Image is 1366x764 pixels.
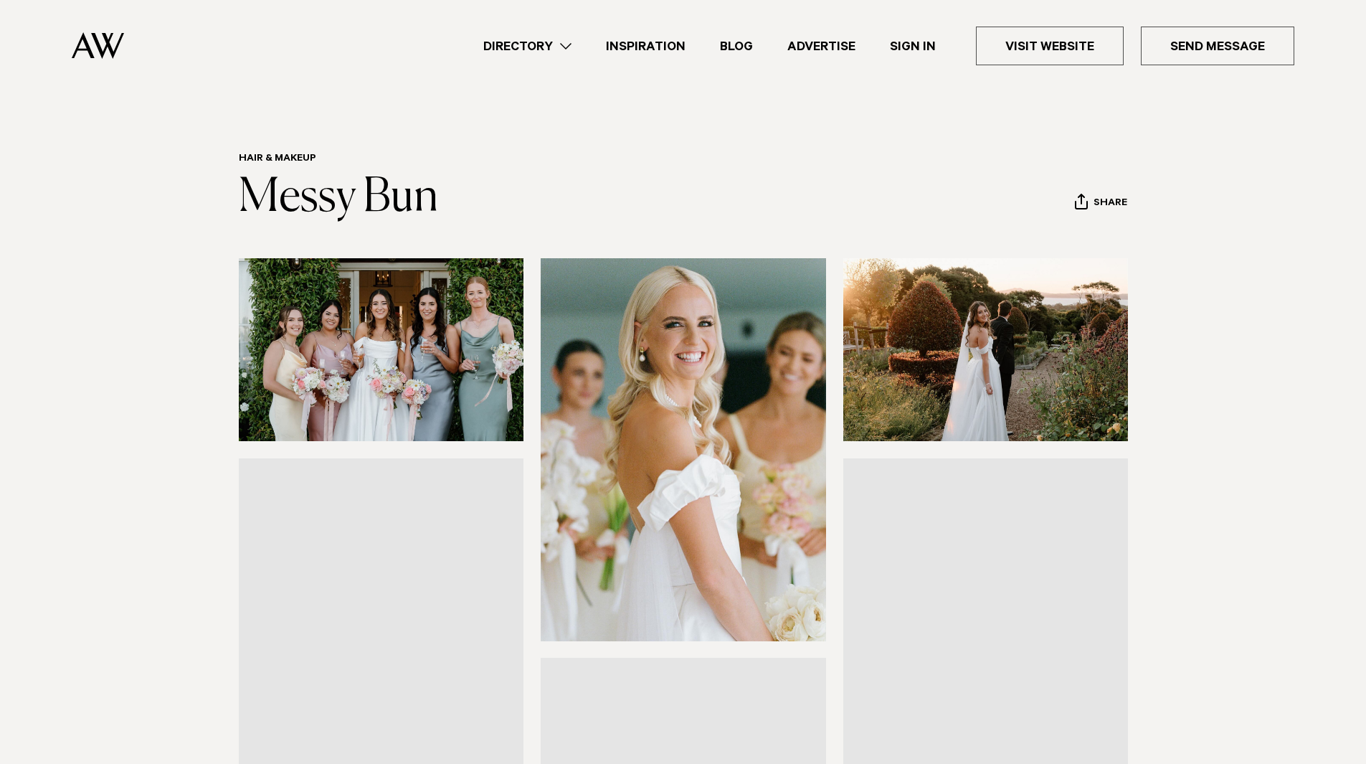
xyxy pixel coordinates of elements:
a: Inspiration [589,37,703,56]
span: Share [1094,197,1127,211]
a: Advertise [770,37,873,56]
a: Hair & Makeup [239,154,316,165]
a: Sign In [873,37,953,56]
a: Send Message [1141,27,1294,65]
a: Messy Bun [239,175,438,221]
a: Visit Website [976,27,1124,65]
a: Blog [703,37,770,56]
a: Directory [466,37,589,56]
img: Auckland Weddings Logo [72,32,124,59]
button: Share [1074,193,1128,214]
